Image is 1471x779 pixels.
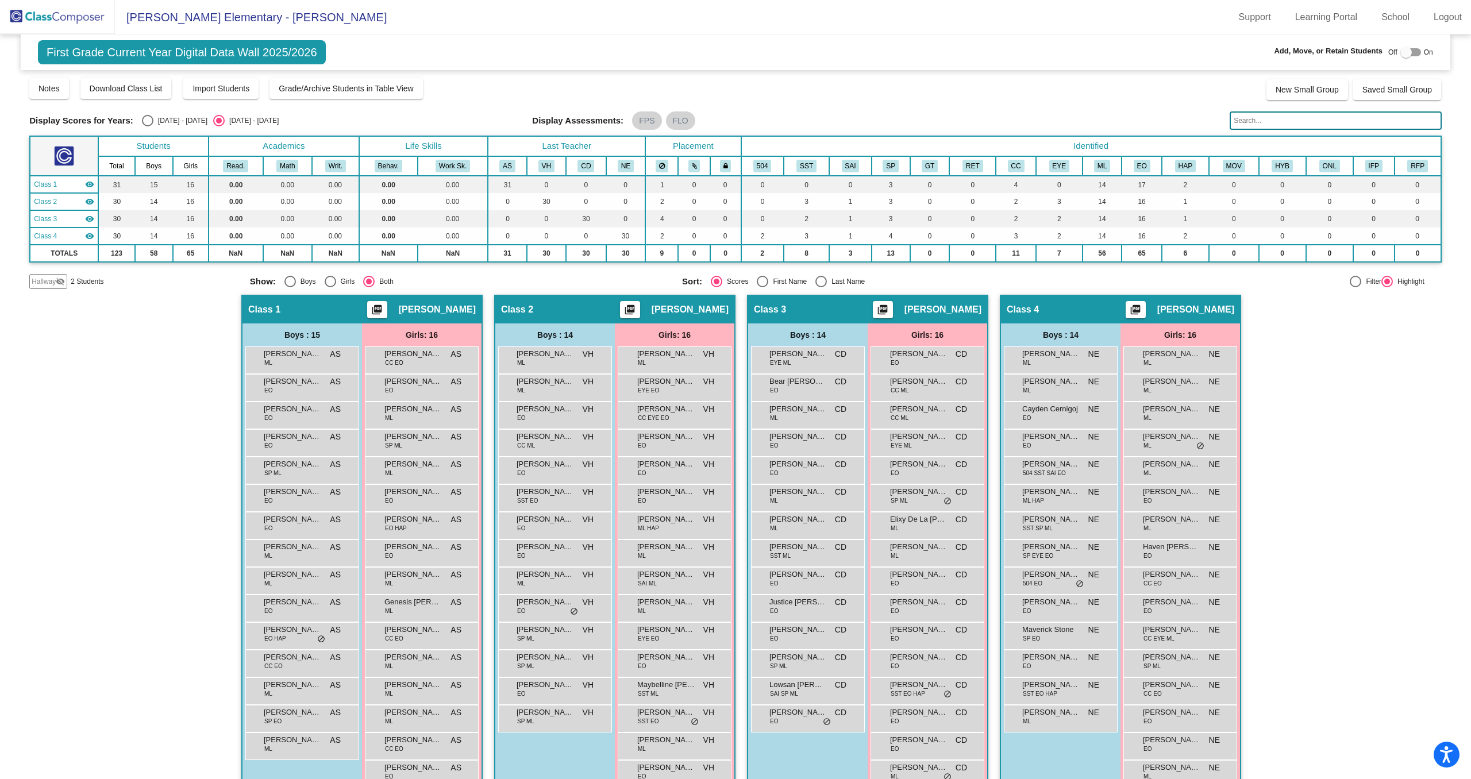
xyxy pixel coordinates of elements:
[949,176,996,193] td: 0
[829,210,871,227] td: 1
[1393,276,1424,287] div: Highlight
[488,227,526,245] td: 0
[710,193,741,210] td: 0
[566,227,606,245] td: 0
[501,304,533,315] span: Class 2
[645,176,678,193] td: 1
[910,156,949,176] th: Gifted and Talented
[606,156,645,176] th: Nancy Espana
[418,210,488,227] td: 0.00
[418,245,488,262] td: NaN
[450,348,461,360] span: AS
[85,180,94,189] mat-icon: visibility
[1209,245,1259,262] td: 0
[1395,210,1441,227] td: 0
[1083,156,1122,176] th: Multilingual Learner (EL)
[784,193,830,210] td: 3
[135,193,173,210] td: 14
[872,210,910,227] td: 3
[1372,8,1419,26] a: School
[1361,276,1381,287] div: Filter
[312,245,359,262] td: NaN
[296,276,316,287] div: Boys
[784,210,830,227] td: 2
[829,176,871,193] td: 0
[269,78,423,99] button: Grade/Archive Students in Table View
[1259,245,1306,262] td: 0
[248,304,280,315] span: Class 1
[1266,79,1348,100] button: New Small Group
[666,111,695,130] mat-chip: FLO
[606,193,645,210] td: 0
[34,214,57,224] span: Class 3
[872,156,910,176] th: Speech
[1209,210,1259,227] td: 0
[829,227,871,245] td: 1
[418,176,488,193] td: 0.00
[606,227,645,245] td: 30
[90,84,163,93] span: Download Class List
[532,115,623,126] span: Display Assessments:
[606,210,645,227] td: 0
[488,156,526,176] th: Ana Silva
[1274,45,1383,57] span: Add, Move, or Retain Students
[29,115,133,126] span: Display Scores for Years:
[1319,160,1340,172] button: ONL
[209,136,359,156] th: Academics
[264,348,321,360] span: [PERSON_NAME]
[1036,176,1083,193] td: 0
[566,156,606,176] th: Claudia DiVito
[1306,227,1353,245] td: 0
[330,348,341,360] span: AS
[312,176,359,193] td: 0.00
[1162,227,1209,245] td: 2
[98,193,135,210] td: 30
[209,245,263,262] td: NaN
[153,115,207,126] div: [DATE] - [DATE]
[872,176,910,193] td: 3
[637,348,695,360] span: [PERSON_NAME]
[38,40,326,64] span: First Grade Current Year Digital Data Wall 2025/2026
[1259,156,1306,176] th: Hybrid
[678,210,710,227] td: 0
[1175,160,1196,172] button: HAP
[173,210,209,227] td: 16
[1162,176,1209,193] td: 2
[645,227,678,245] td: 2
[1353,193,1395,210] td: 0
[753,160,772,172] button: 504
[741,193,784,210] td: 0
[754,304,786,315] span: Class 3
[1083,227,1122,245] td: 14
[1083,245,1122,262] td: 56
[566,176,606,193] td: 0
[183,78,259,99] button: Import Students
[488,210,526,227] td: 0
[996,176,1036,193] td: 4
[1223,160,1245,172] button: MOV
[710,245,741,262] td: 0
[1362,85,1432,94] span: Saved Small Group
[1395,156,1441,176] th: Reclassified Fluent English Proficient
[748,323,868,346] div: Boys : 14
[527,210,566,227] td: 0
[1353,210,1395,227] td: 0
[784,176,830,193] td: 0
[375,276,394,287] div: Both
[225,115,279,126] div: [DATE] - [DATE]
[1120,323,1240,346] div: Girls: 16
[1094,160,1110,172] button: ML
[71,276,103,287] span: 2 Students
[30,227,98,245] td: Nancy Espana - No Class Name
[263,176,313,193] td: 0.00
[710,176,741,193] td: 0
[741,227,784,245] td: 2
[488,193,526,210] td: 0
[1001,323,1120,346] div: Boys : 14
[1259,176,1306,193] td: 0
[829,156,871,176] th: Specialized Academic Instruction
[583,348,594,360] span: VH
[1230,8,1280,26] a: Support
[996,245,1036,262] td: 11
[279,84,414,93] span: Grade/Archive Students in Table View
